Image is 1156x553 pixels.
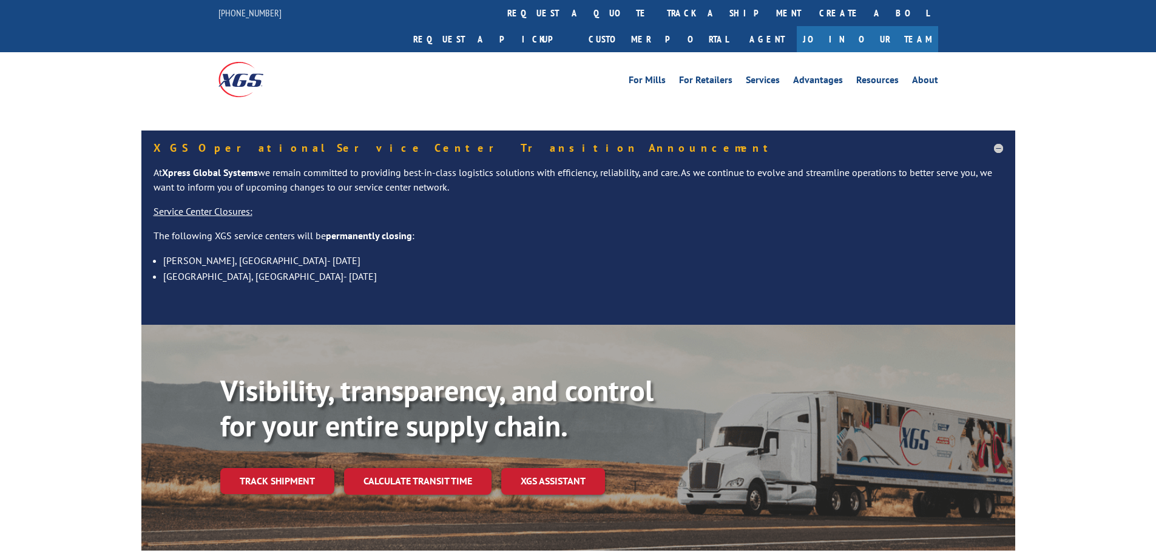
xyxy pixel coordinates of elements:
[154,205,252,217] u: Service Center Closures:
[912,75,938,89] a: About
[220,468,334,494] a: Track shipment
[218,7,282,19] a: [PHONE_NUMBER]
[163,253,1003,268] li: [PERSON_NAME], [GEOGRAPHIC_DATA]- [DATE]
[746,75,780,89] a: Services
[344,468,492,494] a: Calculate transit time
[797,26,938,52] a: Join Our Team
[404,26,580,52] a: Request a pickup
[793,75,843,89] a: Advantages
[737,26,797,52] a: Agent
[501,468,605,494] a: XGS ASSISTANT
[154,229,1003,253] p: The following XGS service centers will be :
[629,75,666,89] a: For Mills
[154,166,1003,205] p: At we remain committed to providing best-in-class logistics solutions with efficiency, reliabilit...
[326,229,412,242] strong: permanently closing
[162,166,258,178] strong: Xpress Global Systems
[856,75,899,89] a: Resources
[580,26,737,52] a: Customer Portal
[163,268,1003,284] li: [GEOGRAPHIC_DATA], [GEOGRAPHIC_DATA]- [DATE]
[220,371,654,444] b: Visibility, transparency, and control for your entire supply chain.
[679,75,732,89] a: For Retailers
[154,143,1003,154] h5: XGS Operational Service Center Transition Announcement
